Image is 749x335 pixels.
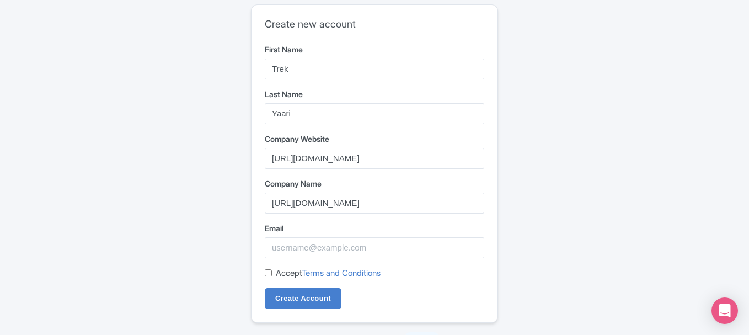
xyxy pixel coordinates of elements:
[711,297,738,324] div: Open Intercom Messenger
[265,133,484,145] label: Company Website
[265,288,341,309] input: Create Account
[265,222,484,234] label: Email
[265,178,484,189] label: Company Name
[265,148,484,169] input: example.com
[265,44,484,55] label: First Name
[302,268,381,278] a: Terms and Conditions
[276,267,381,280] label: Accept
[265,88,484,100] label: Last Name
[265,18,484,30] h2: Create new account
[265,237,484,258] input: username@example.com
